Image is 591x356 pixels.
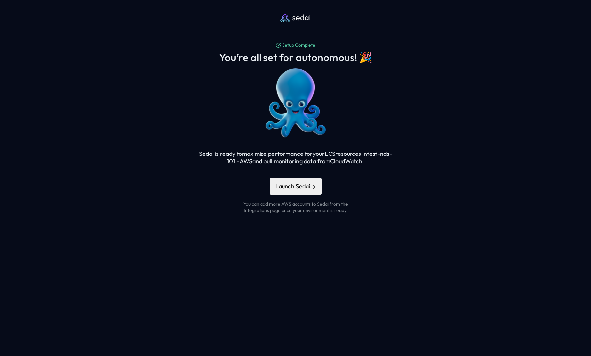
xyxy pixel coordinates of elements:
[219,51,372,63] div: You’re all set for autonomous! 🎉
[270,178,322,194] button: Launch Sedai
[282,42,315,49] div: Setup Complete
[243,201,348,214] div: You can add more AWS accounts to Sedai from the Integrations page once your environment is ready.
[197,150,394,165] div: Sedai is ready to maximize performance for your ECS resources in test-nds-101 - AWS and pull moni...
[252,63,339,143] img: Sedai's Happy Octobus Avatar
